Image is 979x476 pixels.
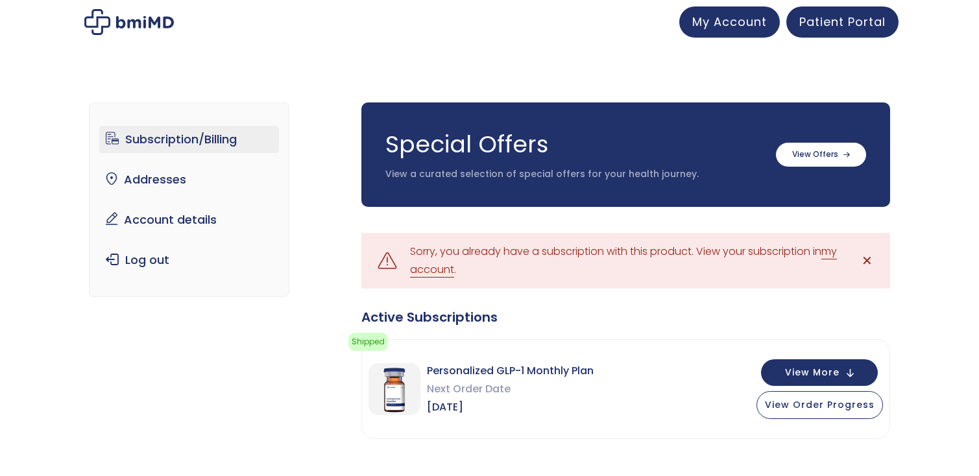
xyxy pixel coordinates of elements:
[761,359,878,386] button: View More
[369,363,420,415] img: Personalized GLP-1 Monthly Plan
[348,333,388,351] span: Shipped
[427,362,594,380] span: Personalized GLP-1 Monthly Plan
[799,14,886,30] span: Patient Portal
[99,126,279,153] a: Subscription/Billing
[786,6,899,38] a: Patient Portal
[361,308,890,326] div: Active Subscriptions
[99,206,279,233] a: Account details
[99,166,279,193] a: Addresses
[692,14,767,30] span: My Account
[410,243,841,279] div: Sorry, you already have a subscription with this product. View your subscription in .
[854,248,880,274] a: ✕
[99,246,279,274] a: Log out
[89,102,289,297] nav: Account pages
[427,398,594,416] span: [DATE]
[385,168,763,181] p: View a curated selection of special offers for your health journey.
[765,398,875,411] span: View Order Progress
[84,9,174,35] img: My account
[427,380,594,398] span: Next Order Date
[756,391,883,419] button: View Order Progress
[679,6,780,38] a: My Account
[862,252,873,270] span: ✕
[385,128,763,161] h3: Special Offers
[785,368,840,377] span: View More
